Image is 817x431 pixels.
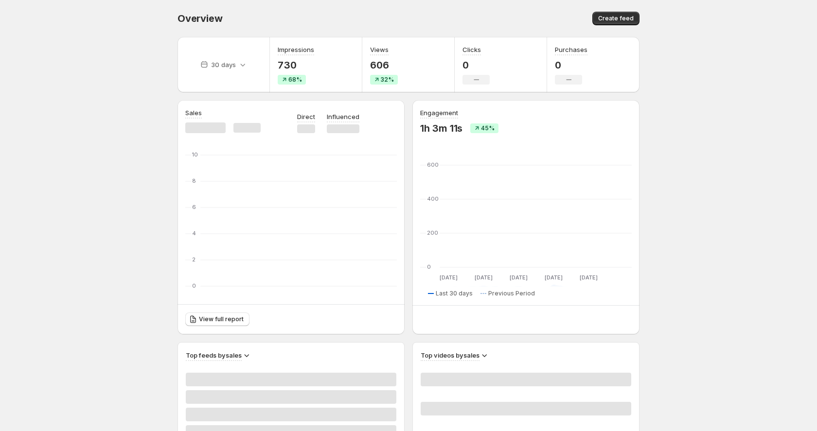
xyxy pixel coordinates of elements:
p: 0 [462,59,490,71]
text: [DATE] [510,274,528,281]
span: Previous Period [488,290,535,297]
a: View full report [185,312,249,326]
span: 68% [288,76,302,84]
p: 606 [370,59,398,71]
text: [DATE] [475,274,493,281]
h3: Engagement [420,108,458,118]
text: [DATE] [440,274,458,281]
p: Influenced [327,112,359,121]
p: 30 days [211,60,236,69]
span: Create feed [598,15,634,22]
h3: Impressions [278,45,314,54]
p: Direct [297,112,315,121]
text: 2 [192,256,195,263]
h3: Top feeds by sales [186,350,242,360]
p: 0 [555,59,587,71]
button: Create feed [592,12,639,25]
text: [DATE] [580,274,598,281]
h3: Sales [185,108,202,118]
text: 400 [427,195,439,202]
span: Last 30 days [436,290,473,297]
text: 200 [427,229,438,236]
span: 45% [481,124,495,132]
h3: Top videos by sales [421,350,480,360]
text: 600 [427,161,439,168]
text: 4 [192,230,196,237]
span: 32% [381,76,394,84]
span: View full report [199,315,244,323]
h3: Views [370,45,389,54]
text: 6 [192,204,196,210]
text: 0 [427,263,431,270]
p: 730 [278,59,314,71]
h3: Purchases [555,45,587,54]
h3: Clicks [462,45,481,54]
text: 10 [192,151,198,158]
text: 8 [192,177,196,184]
p: 1h 3m 11s [420,122,462,134]
text: [DATE] [545,274,563,281]
span: Overview [178,13,222,24]
text: 0 [192,282,196,289]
